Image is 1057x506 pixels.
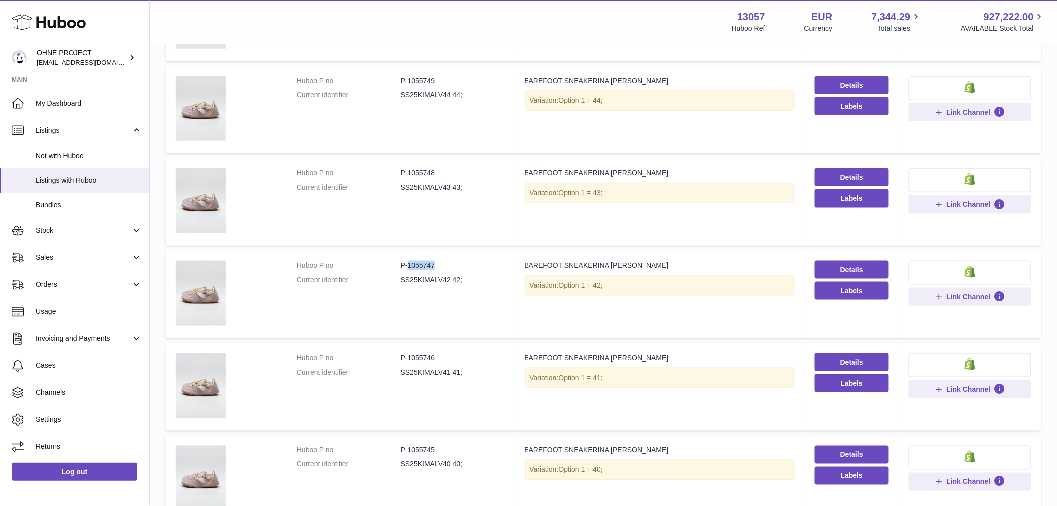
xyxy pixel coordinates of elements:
[525,168,795,178] div: BAREFOOT SNEAKERINA [PERSON_NAME]
[297,446,401,455] dt: Huboo P no
[525,368,795,388] div: Variation:
[559,96,603,104] span: Option 1 = 44;
[401,275,505,285] dd: SS25KIMALV42 42;
[815,374,889,392] button: Labels
[909,288,1031,306] button: Link Channel
[815,282,889,300] button: Labels
[947,108,991,117] span: Link Channel
[965,173,975,185] img: shopify-small.png
[36,388,142,397] span: Channels
[961,10,1045,33] a: 927,222.00 AVAILABLE Stock Total
[36,126,131,135] span: Listings
[804,24,833,33] div: Currency
[401,168,505,178] dd: P-1055748
[36,280,131,289] span: Orders
[909,195,1031,213] button: Link Channel
[36,307,142,316] span: Usage
[815,168,889,186] a: Details
[297,353,401,363] dt: Huboo P no
[815,467,889,485] button: Labels
[815,353,889,371] a: Details
[401,261,505,270] dd: P-1055747
[36,361,142,370] span: Cases
[12,50,27,65] img: internalAdmin-13057@internal.huboo.com
[36,442,142,451] span: Returns
[909,473,1031,491] button: Link Channel
[36,176,142,185] span: Listings with Huboo
[525,261,795,270] div: BAREFOOT SNEAKERINA [PERSON_NAME]
[559,281,603,289] span: Option 1 = 42;
[965,266,975,278] img: shopify-small.png
[525,353,795,363] div: BAREFOOT SNEAKERINA [PERSON_NAME]
[36,334,131,343] span: Invoicing and Payments
[947,200,991,209] span: Link Channel
[401,460,505,469] dd: SS25KIMALV40 40;
[297,275,401,285] dt: Current identifier
[815,446,889,464] a: Details
[815,97,889,115] button: Labels
[947,385,991,394] span: Link Channel
[401,368,505,377] dd: SS25KIMALV41 41;
[815,76,889,94] a: Details
[297,368,401,377] dt: Current identifier
[559,189,603,197] span: Option 1 = 43;
[37,58,147,66] span: [EMAIL_ADDRESS][DOMAIN_NAME]
[815,189,889,207] button: Labels
[176,261,226,326] img: BAREFOOT SNEAKERINA KIMA LAVENDER
[36,99,142,108] span: My Dashboard
[36,226,131,235] span: Stock
[176,76,226,141] img: BAREFOOT SNEAKERINA KIMA LAVENDER
[37,48,127,67] div: OHNE PROJECT
[525,76,795,86] div: BAREFOOT SNEAKERINA [PERSON_NAME]
[401,353,505,363] dd: P-1055746
[297,460,401,469] dt: Current identifier
[872,10,922,33] a: 7,344.29 Total sales
[36,415,142,424] span: Settings
[877,24,922,33] span: Total sales
[176,353,226,418] img: BAREFOOT SNEAKERINA KIMA LAVENDER
[872,10,911,24] span: 7,344.29
[559,374,603,382] span: Option 1 = 41;
[36,200,142,210] span: Bundles
[965,81,975,93] img: shopify-small.png
[525,446,795,455] div: BAREFOOT SNEAKERINA [PERSON_NAME]
[525,275,795,296] div: Variation:
[401,183,505,192] dd: SS25KIMALV43 43;
[732,24,765,33] div: Huboo Ref
[401,446,505,455] dd: P-1055745
[737,10,765,24] strong: 13057
[947,292,991,301] span: Link Channel
[525,460,795,480] div: Variation:
[965,358,975,370] img: shopify-small.png
[297,261,401,270] dt: Huboo P no
[401,76,505,86] dd: P-1055749
[965,451,975,463] img: shopify-small.png
[176,168,226,233] img: BAREFOOT SNEAKERINA KIMA LAVENDER
[559,466,603,474] span: Option 1 = 40;
[909,103,1031,121] button: Link Channel
[961,24,1045,33] span: AVAILABLE Stock Total
[36,253,131,262] span: Sales
[815,261,889,279] a: Details
[297,76,401,86] dt: Huboo P no
[525,183,795,203] div: Variation:
[811,10,832,24] strong: EUR
[909,380,1031,398] button: Link Channel
[36,151,142,161] span: Not with Huboo
[297,90,401,100] dt: Current identifier
[297,183,401,192] dt: Current identifier
[401,90,505,100] dd: SS25KIMALV44 44;
[297,168,401,178] dt: Huboo P no
[12,463,137,481] a: Log out
[984,10,1034,24] span: 927,222.00
[525,90,795,111] div: Variation:
[947,477,991,486] span: Link Channel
